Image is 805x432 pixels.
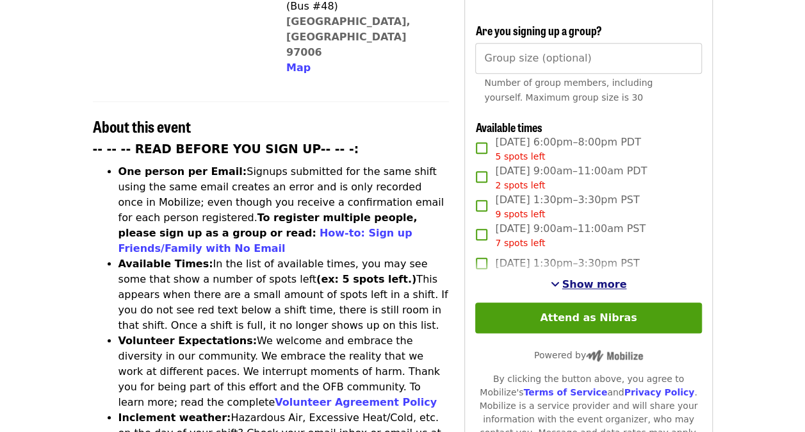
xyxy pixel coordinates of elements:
strong: Inclement weather: [118,411,231,424]
strong: Volunteer Expectations: [118,335,257,347]
strong: One person per Email: [118,165,247,178]
span: 5 spots left [495,151,545,162]
a: Volunteer Agreement Policy [275,396,437,408]
span: Show more [562,278,627,290]
button: Attend as Nibras [475,303,701,333]
span: [DATE] 1:30pm–3:30pm PST [495,256,639,271]
li: We welcome and embrace the diversity in our community. We embrace the reality that we work at dif... [118,333,450,410]
a: How-to: Sign up Friends/Family with No Email [118,227,412,254]
li: In the list of available times, you may see some that show a number of spots left This appears wh... [118,256,450,333]
span: About this event [93,115,191,137]
span: Map [286,62,311,74]
span: Are you signing up a group? [475,22,601,38]
a: Terms of Service [523,387,607,397]
a: [GEOGRAPHIC_DATA], [GEOGRAPHIC_DATA] 97006 [286,15,411,58]
img: Powered by Mobilize [586,350,643,361]
span: [DATE] 9:00am–11:00am PDT [495,163,647,192]
button: Map [286,60,311,76]
span: Number of group members, including yourself. Maximum group size is 30 [484,78,653,103]
span: Available times [475,119,542,135]
span: [DATE] 9:00am–11:00am PST [495,221,646,250]
strong: Available Times: [118,258,213,270]
a: Privacy Policy [624,387,694,397]
span: [DATE] 1:30pm–3:30pm PST [495,192,639,221]
button: See more timeslots [551,277,627,292]
span: 9 spots left [495,209,545,219]
strong: -- -- -- READ BEFORE YOU SIGN UP-- -- -: [93,142,359,156]
span: [DATE] 6:00pm–8:00pm PDT [495,135,640,163]
span: 2 spots left [495,180,545,190]
strong: To register multiple people, please sign up as a group or read: [118,212,418,239]
span: 7 spots left [495,238,545,248]
strong: (ex: 5 spots left.) [316,273,416,285]
span: Powered by [534,350,643,360]
input: [object Object] [475,43,701,74]
li: Signups submitted for the same shift using the same email creates an error and is only recorded o... [118,164,450,256]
